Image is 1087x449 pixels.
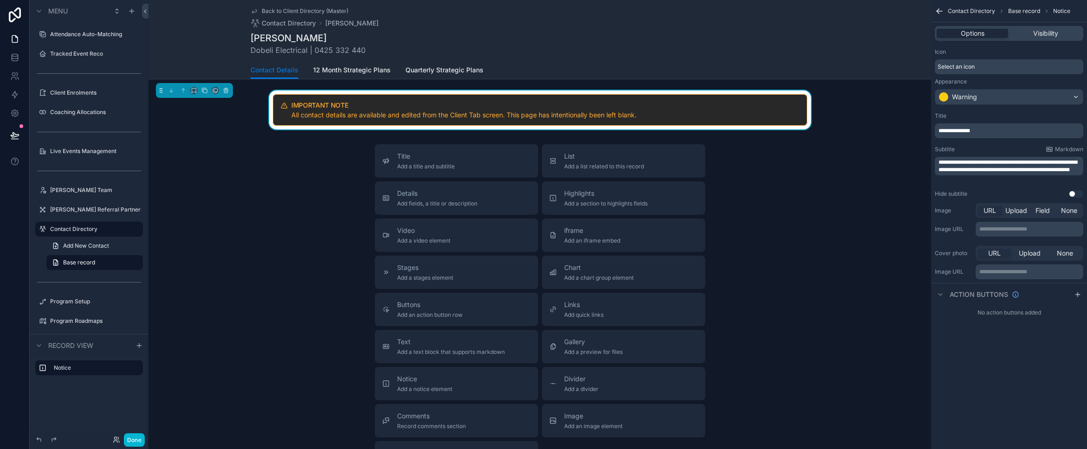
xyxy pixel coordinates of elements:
[46,255,143,270] a: Base record
[542,404,705,437] button: ImageAdd an image element
[948,7,995,15] span: Contact Directory
[30,356,148,385] div: scrollable content
[251,45,366,56] span: Dobeli Electrical | 0425 332 440
[976,264,1083,279] div: scrollable content
[50,148,141,155] label: Live Events Management
[50,109,141,116] label: Coaching Allocations
[48,6,68,16] span: Menu
[397,226,450,235] span: Video
[564,348,623,356] span: Add a preview for files
[542,330,705,363] button: GalleryAdd a preview for files
[63,242,109,250] span: Add New Contact
[542,181,705,215] button: HighlightsAdd a section to highlights fields
[988,249,1001,258] span: URL
[251,32,366,45] h1: [PERSON_NAME]
[564,163,644,170] span: Add a list related to this record
[291,110,799,120] div: All contact details are available and edited from the Client Tab screen. This page has intentiona...
[50,50,141,58] label: Tracked Event Reco
[50,31,141,38] label: Attendance Auto-Matching
[375,144,538,178] button: TitleAdd a title and subtitle
[984,206,996,215] span: URL
[50,206,141,213] label: [PERSON_NAME] Referral Partners
[564,200,648,207] span: Add a section to highlights fields
[397,152,455,161] span: Title
[397,423,466,430] span: Record comments section
[935,225,972,233] label: Image URL
[405,65,483,75] span: Quarterly Strategic Plans
[542,293,705,326] button: LinksAdd quick links
[542,144,705,178] button: ListAdd a list related to this record
[542,218,705,252] button: iframeAdd an iframe embed
[1046,146,1083,153] a: Markdown
[251,65,298,75] span: Contact Details
[54,364,135,372] label: Notice
[1005,206,1027,215] span: Upload
[251,7,348,15] a: Back to Client Directory (Master)
[564,337,623,346] span: Gallery
[564,274,634,282] span: Add a chart group element
[935,123,1083,138] div: scrollable content
[1008,7,1040,15] span: Base record
[397,189,477,198] span: Details
[564,423,623,430] span: Add an image element
[291,111,637,119] span: All contact details are available and edited from the Client Tab screen. This page has intentiona...
[50,89,141,96] label: Client Enrolments
[313,62,391,80] a: 12 Month Strategic Plans
[935,157,1083,175] div: scrollable content
[938,63,975,71] span: Select an icon
[935,250,972,257] label: Cover photo
[251,62,298,79] a: Contact Details
[961,29,984,38] span: Options
[262,19,316,28] span: Contact Directory
[564,237,620,244] span: Add an iframe embed
[50,298,141,305] label: Program Setup
[397,300,463,309] span: Buttons
[375,256,538,289] button: StagesAdd a stages element
[1053,7,1070,15] span: Notice
[325,19,379,28] a: [PERSON_NAME]
[397,374,452,384] span: Notice
[1057,249,1073,258] span: None
[935,78,967,85] label: Appearance
[542,256,705,289] button: ChartAdd a chart group element
[50,186,141,194] label: [PERSON_NAME] Team
[251,19,316,28] a: Contact Directory
[935,48,946,56] label: Icon
[397,200,477,207] span: Add fields, a title or description
[935,207,972,214] label: Image
[397,311,463,319] span: Add an action button row
[935,146,955,153] label: Subtitle
[564,226,620,235] span: iframe
[397,163,455,170] span: Add a title and subtitle
[405,62,483,80] a: Quarterly Strategic Plans
[976,222,1083,237] div: scrollable content
[542,367,705,400] button: DividerAdd a divider
[50,225,137,233] label: Contact Directory
[262,7,348,15] span: Back to Client Directory (Master)
[935,89,1083,105] button: Warning
[375,293,538,326] button: ButtonsAdd an action button row
[397,385,452,393] span: Add a notice element
[952,92,977,102] div: Warning
[375,367,538,400] button: NoticeAdd a notice element
[124,433,145,447] button: Done
[1036,206,1050,215] span: Field
[48,341,93,350] span: Record view
[564,374,598,384] span: Divider
[375,218,538,252] button: VideoAdd a video element
[375,330,538,363] button: TextAdd a text block that supports markdown
[1019,249,1041,258] span: Upload
[375,404,538,437] button: CommentsRecord comments section
[397,274,453,282] span: Add a stages element
[50,317,141,325] a: Program Roadmaps
[63,259,95,266] span: Base record
[564,152,644,161] span: List
[397,263,453,272] span: Stages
